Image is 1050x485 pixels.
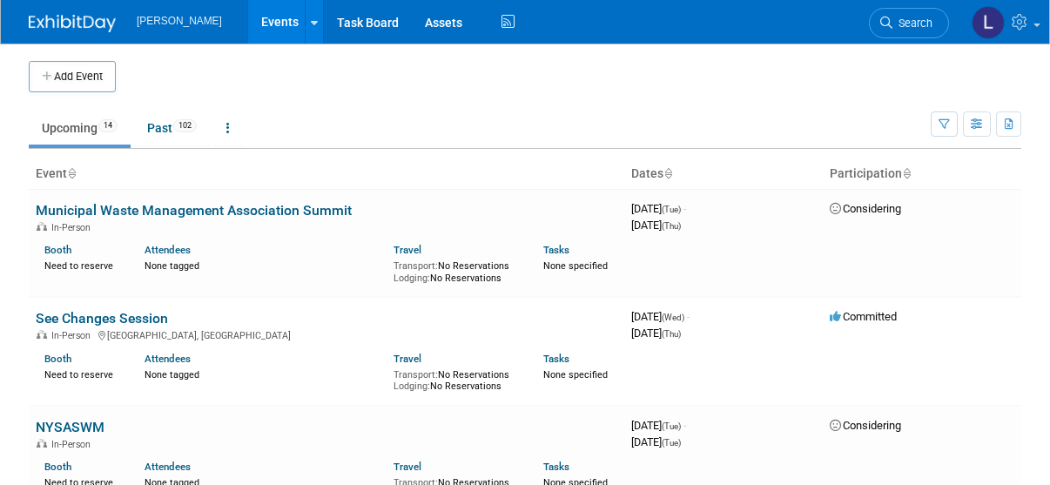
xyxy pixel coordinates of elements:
a: Booth [44,461,71,473]
div: No Reservations No Reservations [394,366,517,393]
span: Search [892,17,932,30]
th: Dates [624,159,823,189]
a: NYSASWM [36,419,104,435]
img: Lauren Adams [972,6,1005,39]
span: In-Person [51,330,96,341]
span: Lodging: [394,381,430,392]
span: - [683,419,686,432]
span: 102 [173,119,197,132]
a: Attendees [145,461,191,473]
a: Sort by Start Date [663,166,672,180]
a: Tasks [543,461,569,473]
img: ExhibitDay [29,15,116,32]
span: (Tue) [662,205,681,214]
span: None specified [543,369,608,381]
span: [DATE] [631,327,681,340]
a: Sort by Participation Type [902,166,911,180]
span: [PERSON_NAME] [137,15,222,27]
img: In-Person Event [37,439,47,448]
a: Municipal Waste Management Association Summit [36,202,352,219]
span: (Wed) [662,313,684,322]
span: - [683,202,686,215]
div: Need to reserve [44,366,118,381]
div: Need to reserve [44,257,118,273]
a: Sort by Event Name [67,166,76,180]
th: Event [29,159,624,189]
a: Travel [394,244,421,256]
a: Search [869,8,949,38]
span: [DATE] [631,435,681,448]
span: Lodging: [394,273,430,284]
span: Committed [830,310,897,323]
div: No Reservations No Reservations [394,257,517,284]
img: In-Person Event [37,330,47,339]
a: Travel [394,353,421,365]
a: Booth [44,353,71,365]
a: Past102 [134,111,210,145]
div: [GEOGRAPHIC_DATA], [GEOGRAPHIC_DATA] [36,327,617,341]
a: Tasks [543,244,569,256]
span: (Tue) [662,438,681,448]
span: Considering [830,419,901,432]
span: (Thu) [662,329,681,339]
span: Transport: [394,260,438,272]
span: [DATE] [631,419,686,432]
span: Transport: [394,369,438,381]
span: In-Person [51,439,96,450]
span: [DATE] [631,219,681,232]
span: 14 [98,119,118,132]
a: Tasks [543,353,569,365]
span: Considering [830,202,901,215]
span: None specified [543,260,608,272]
span: (Tue) [662,421,681,431]
a: Attendees [145,353,191,365]
span: In-Person [51,222,96,233]
span: - [687,310,690,323]
a: Booth [44,244,71,256]
button: Add Event [29,61,116,92]
a: Travel [394,461,421,473]
a: Upcoming14 [29,111,131,145]
div: None tagged [145,257,381,273]
span: [DATE] [631,310,690,323]
img: In-Person Event [37,222,47,231]
span: (Thu) [662,221,681,231]
a: Attendees [145,244,191,256]
div: None tagged [145,366,381,381]
th: Participation [823,159,1021,189]
span: [DATE] [631,202,686,215]
a: See Changes Session [36,310,168,327]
